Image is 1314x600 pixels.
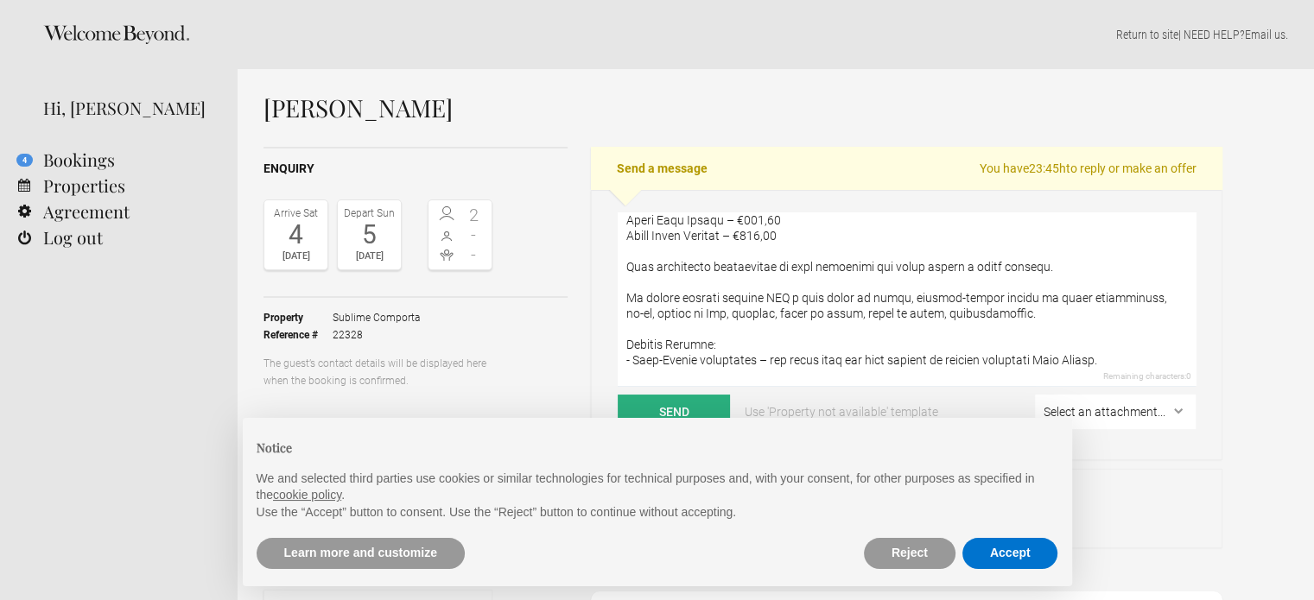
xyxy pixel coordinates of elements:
div: Arrive Sat [269,205,323,222]
p: Use the “Accept” button to consent. Use the “Reject” button to continue without accepting. [257,504,1058,521]
div: 4 [269,222,323,248]
span: 22328 [333,326,420,344]
flynt-notification-badge: 4 [16,154,33,167]
div: [DATE] [342,248,397,265]
a: Use 'Property not available' template [733,395,950,429]
p: The guest’s contact details will be displayed here when the booking is confirmed. [263,355,492,389]
h2: Enquiry [263,160,568,178]
h2: Send a message [591,147,1222,190]
h2: Notice [257,439,1058,457]
a: cookie policy - link opens in a new tab [273,488,341,502]
button: Send [618,395,730,429]
button: Accept [962,538,1058,569]
flynt-countdown: 23:45h [1029,161,1066,175]
span: You have to reply or make an offer [980,160,1197,177]
span: - [460,246,488,263]
div: 5 [342,222,397,248]
a: Email us [1245,28,1285,41]
span: - [460,226,488,243]
h1: [PERSON_NAME] [263,95,1222,121]
span: Sublime Comporta [333,309,420,326]
button: Learn more and customize [257,538,465,569]
button: Reject [864,538,955,569]
p: | NEED HELP? . [263,26,1288,43]
p: We and selected third parties use cookies or similar technologies for technical purposes and, wit... [257,471,1058,504]
div: [DATE] [269,248,323,265]
strong: Property [263,309,333,326]
strong: Reference # [263,326,333,344]
div: Depart Sun [342,205,397,222]
div: Hi, [PERSON_NAME] [43,95,212,121]
span: 2 [460,206,488,224]
a: Return to site [1116,28,1178,41]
